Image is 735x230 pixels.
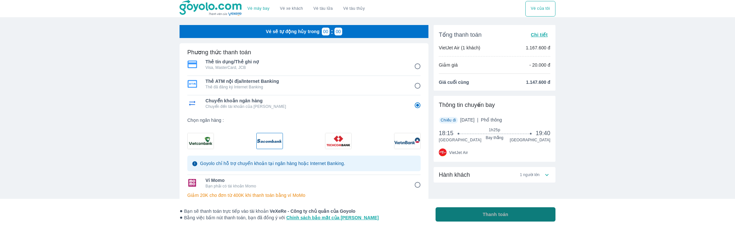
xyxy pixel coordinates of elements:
[270,209,355,214] strong: VeXeRe - Công ty chủ quản của Goyolo
[205,184,405,189] p: Bạn phải có tài khoản Momo
[205,58,405,65] span: Thẻ tín dụng/Thẻ ghi nợ
[205,177,405,184] span: Ví Momo
[439,79,469,85] span: Giá cuối cùng
[394,133,420,149] img: 1
[536,129,550,137] span: 19:40
[483,211,508,218] span: Thanh toán
[525,1,555,17] button: Vé của tôi
[187,80,197,88] img: Thẻ ATM nội địa/Internet Banking
[187,60,197,68] img: Thẻ tín dụng/Thẻ ghi nợ
[205,78,405,84] span: Thẻ ATM nội địa/Internet Banking
[200,160,345,167] p: Goyolo chỉ hỗ trợ chuyển khoản tại ngân hàng hoặc Internet Banking.
[187,57,421,72] div: Thẻ tín dụng/Thẻ ghi nợThẻ tín dụng/Thẻ ghi nợVisa, MasterCard, JCB
[187,99,197,107] img: Chuyển khoản ngân hàng
[187,179,197,187] img: Ví Momo
[286,215,379,220] a: Chính sách bảo mật của [PERSON_NAME]
[460,117,502,123] span: [DATE]
[205,104,405,109] p: Chuyển đến tài khoản của [PERSON_NAME]
[436,207,555,222] button: Thanh toán
[308,1,338,17] a: Vé tàu lửa
[205,97,405,104] span: Chuyển khoản ngân hàng
[257,133,283,149] img: 1
[187,76,421,92] div: Thẻ ATM nội địa/Internet BankingThẻ ATM nội địa/Internet BankingThẻ đã đăng ký Internet Banking
[477,117,478,122] span: |
[338,1,370,17] button: Vé tàu thủy
[481,117,502,122] span: Phổ thông
[434,167,555,183] div: Hành khách1 người lớn
[323,28,328,35] p: 00
[439,62,458,68] p: Giảm giá
[180,214,379,221] span: Bằng việc bấm nút thanh toán, bạn đã đồng ý với
[188,133,214,149] img: 1
[439,101,550,109] div: Thông tin chuyến bay
[439,171,470,179] span: Hành khách
[439,129,459,137] span: 18:15
[449,150,468,155] span: VietJet Air
[441,118,456,122] span: Chiều đi
[526,79,550,85] span: 1.147.600 đ
[280,6,303,11] a: Vé xe khách
[525,1,555,17] div: choose transportation mode
[529,62,550,68] p: - 20.000 đ
[187,175,421,191] div: Ví MomoVí MomoBạn phải có tài khoản Momo
[205,84,405,90] p: Thẻ đã đăng ký Internet Banking
[266,28,320,35] p: Vé sẽ tự động hủy trong
[528,30,550,39] button: Chi tiết
[531,32,548,37] span: Chi tiết
[439,45,480,51] p: VietJet Air (1 khách)
[187,48,251,56] h6: Phương thức thanh toán
[459,135,531,140] span: Bay thẳng
[526,45,550,51] p: 1.167.600 đ
[325,133,351,149] img: 1
[336,28,341,35] p: 00
[205,65,405,70] p: Visa, MasterCard, JCB
[520,172,540,177] span: 1 người lớn
[187,117,421,123] span: Chọn ngân hàng :
[459,127,531,133] span: 1h25p
[248,6,270,11] a: Vé máy bay
[330,28,334,35] p: :
[439,31,482,39] span: Tổng thanh toán
[180,208,379,214] span: Bạn sẽ thanh toán trực tiếp vào tài khoản
[187,96,421,111] div: Chuyển khoản ngân hàngChuyển khoản ngân hàngChuyển đến tài khoản của [PERSON_NAME]
[187,192,421,198] p: Giảm 20K cho đơn từ 400K khi thanh toán bằng ví MoMo
[242,1,370,17] div: choose transportation mode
